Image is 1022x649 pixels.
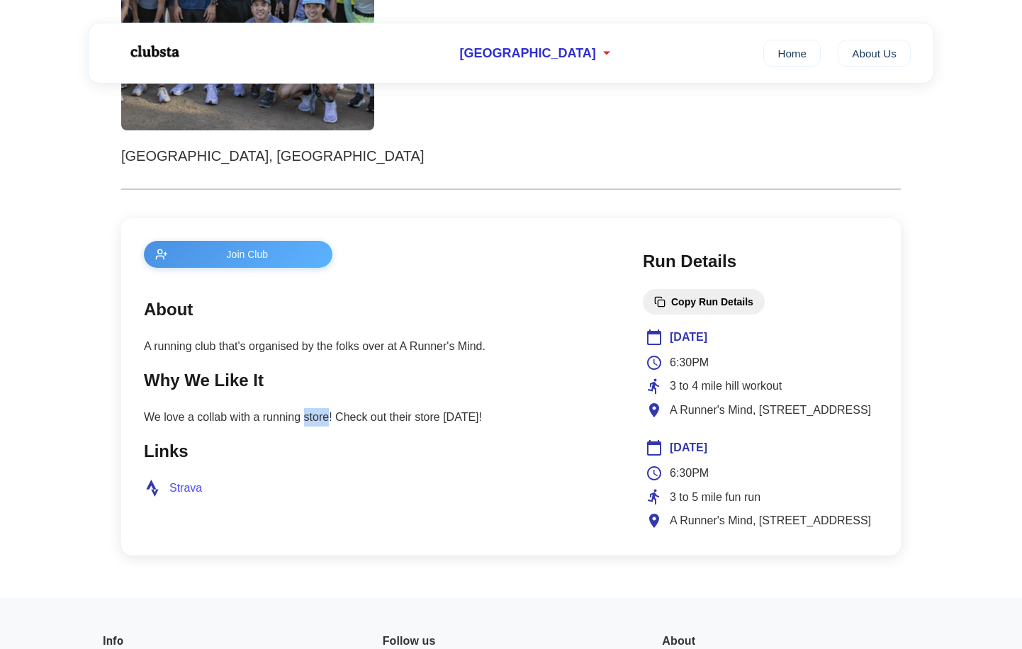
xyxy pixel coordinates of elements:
a: Join Club [144,241,614,268]
span: 6:30PM [670,354,709,372]
img: Logo [111,34,196,69]
button: Join Club [144,241,332,268]
span: 3 to 4 mile hill workout [670,377,782,395]
p: We love a collab with a running store! Check out their store [DATE]! [144,408,614,427]
button: Copy Run Details [643,289,765,315]
a: About Us [838,40,911,67]
span: 3 to 5 mile fun run [670,488,760,507]
p: [GEOGRAPHIC_DATA], [GEOGRAPHIC_DATA] [121,145,901,167]
h2: Links [144,438,614,465]
span: [GEOGRAPHIC_DATA] [459,46,595,61]
p: A running club that's organised by the folks over at A Runner's Mind. [144,337,614,356]
span: [DATE] [670,439,707,457]
span: [DATE] [670,328,707,346]
span: Join Club [174,249,321,260]
h2: Why We Like It [144,367,614,394]
span: A Runner's Mind, [STREET_ADDRESS] [670,401,871,419]
a: Strava [144,479,202,497]
span: 6:30PM [670,464,709,482]
h2: About [144,296,614,323]
a: Home [763,40,821,67]
span: Strava [169,479,202,497]
span: A Runner's Mind, [STREET_ADDRESS] [670,512,871,530]
h2: Run Details [643,248,878,275]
